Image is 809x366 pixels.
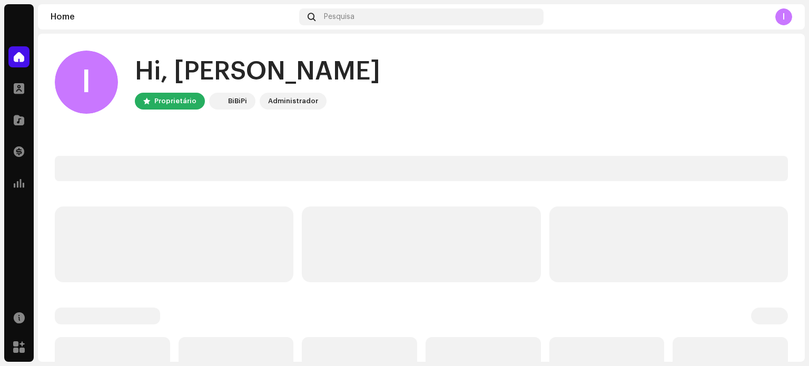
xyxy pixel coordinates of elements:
div: Hi, [PERSON_NAME] [135,55,380,88]
div: Proprietário [154,95,196,107]
div: I [55,51,118,114]
div: Administrador [268,95,318,107]
div: BiBiPi [228,95,247,107]
div: Home [51,13,295,21]
img: 8570ccf7-64aa-46bf-9f70-61ee3b8451d8 [211,95,224,107]
div: I [775,8,792,25]
span: Pesquisa [324,13,354,21]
